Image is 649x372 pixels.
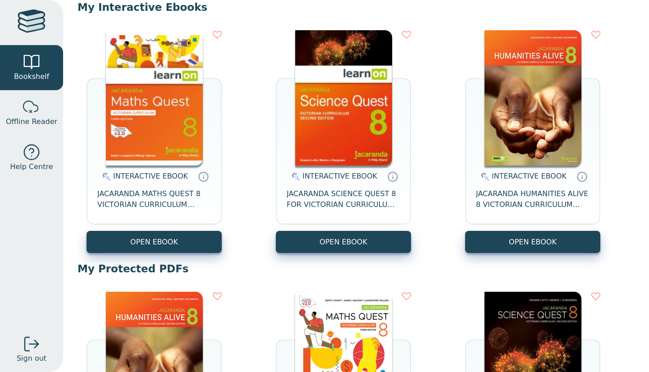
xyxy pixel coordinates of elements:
[17,353,46,364] span: Sign out
[289,171,300,182] img: interactive.svg
[78,0,635,14] p: My Interactive Ebooks
[106,30,203,165] img: c004558a-e884-43ec-b87a-da9408141e80.jpg
[478,171,489,182] img: interactive.svg
[10,161,53,172] span: Help Centre
[387,171,398,182] a: Interactive eBooks are accessed online via the publisher’s portal. They contain interactive resou...
[484,30,581,165] img: bee2d5d4-7b91-e911-a97e-0272d098c78b.jpg
[113,172,188,180] span: INTERACTIVE EBOOK
[6,116,57,127] span: Offline Reader
[465,231,600,253] button: OPEN EBOOK
[287,188,400,210] span: JACARANDA SCIENCE QUEST 8 FOR VICTORIAN CURRICULUM LEARNON 2E EBOOK
[100,171,111,182] img: interactive.svg
[492,172,567,180] span: INTERACTIVE EBOOK
[14,71,49,82] span: Bookshelf
[302,172,377,180] span: INTERACTIVE EBOOK
[476,188,590,210] span: JACARANDA HUMANITIES ALIVE 8 VICTORIAN CURRICULUM LEARNON EBOOK 2E
[295,30,392,165] img: fffb2005-5288-ea11-a992-0272d098c78b.png
[97,188,211,210] span: JACARANDA MATHS QUEST 8 VICTORIAN CURRICULUM LEARNON EBOOK 3E
[576,171,587,182] a: Interactive eBooks are accessed online via the publisher’s portal. They contain interactive resou...
[87,231,222,253] button: OPEN EBOOK
[198,171,209,182] a: Interactive eBooks are accessed online via the publisher’s portal. They contain interactive resou...
[78,262,635,276] p: My Protected PDFs
[276,231,411,253] button: OPEN EBOOK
